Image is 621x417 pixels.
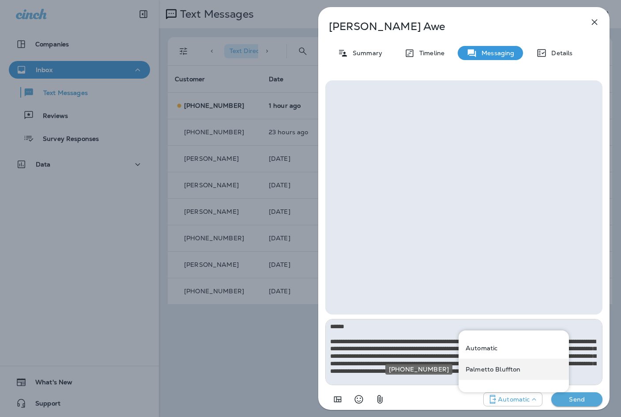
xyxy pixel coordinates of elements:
p: Details [547,49,572,57]
button: Send [551,392,602,406]
div: [PHONE_NUMBER] [385,364,452,375]
p: Send [558,395,595,403]
div: +1 (843) 604-3631 [459,359,569,380]
p: Palmetto Bluffton [466,366,520,373]
p: [PERSON_NAME] Awe [329,20,570,33]
button: Select an emoji [350,390,368,408]
p: Summary [348,49,382,57]
p: Messaging [477,49,514,57]
p: Timeline [415,49,444,57]
p: Automatic [466,345,497,352]
button: Add in a premade template [329,390,346,408]
p: Automatic [498,396,530,403]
